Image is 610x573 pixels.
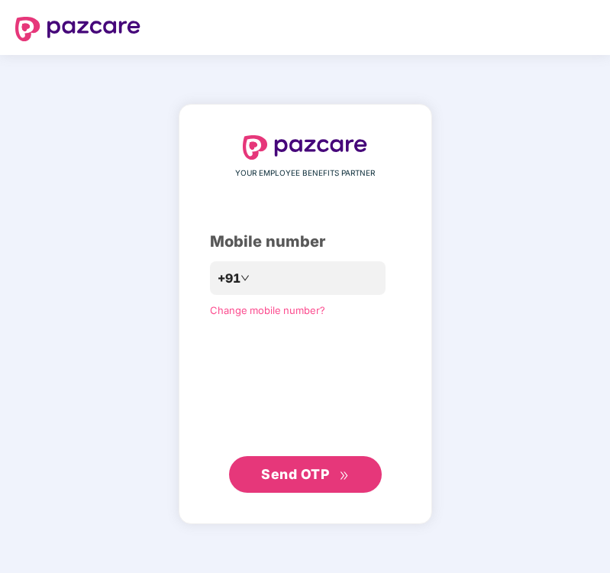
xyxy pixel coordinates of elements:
div: Mobile number [210,230,401,254]
img: logo [243,135,368,160]
span: double-right [339,471,349,481]
span: YOUR EMPLOYEE BENEFITS PARTNER [235,167,375,180]
span: +91 [218,269,240,288]
span: down [240,274,250,283]
a: Change mobile number? [210,304,325,316]
button: Send OTPdouble-right [229,456,382,493]
span: Send OTP [261,466,329,482]
img: logo [15,17,140,41]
